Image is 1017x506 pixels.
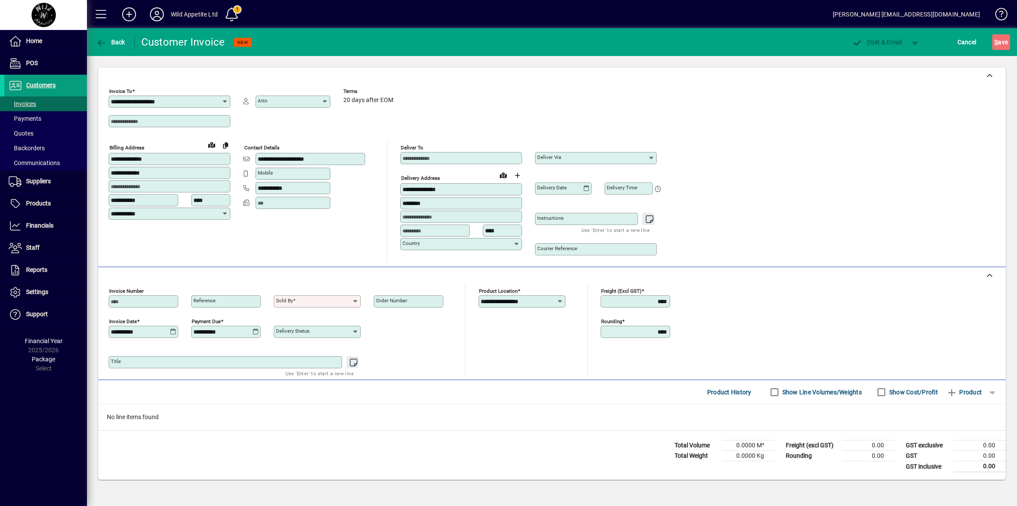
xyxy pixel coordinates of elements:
[901,440,954,451] td: GST exclusive
[26,266,47,273] span: Reports
[781,440,842,451] td: Freight (excl GST)
[111,358,121,364] mat-label: Title
[237,40,248,45] span: NEW
[4,53,87,74] a: POS
[4,141,87,155] a: Backorders
[219,138,233,152] button: Copy to Delivery address
[781,388,862,397] label: Show Line Volumes/Weights
[94,34,127,50] button: Back
[258,170,273,176] mat-label: Mobile
[143,7,171,22] button: Profile
[901,451,954,461] td: GST
[98,404,1006,430] div: No line items found
[32,356,55,363] span: Package
[9,159,60,166] span: Communications
[9,100,36,107] span: Invoices
[994,39,998,46] span: S
[276,298,293,304] mat-label: Sold by
[4,259,87,281] a: Reports
[401,145,423,151] mat-label: Deliver To
[582,225,650,235] mat-hint: Use 'Enter' to start a new line
[989,2,1006,30] a: Knowledge Base
[496,168,510,182] a: View on map
[87,34,135,50] app-page-header-button: Back
[402,240,420,246] mat-label: Country
[9,130,33,137] span: Quotes
[842,440,894,451] td: 0.00
[954,451,1006,461] td: 0.00
[25,337,63,344] span: Financial Year
[109,288,144,294] mat-label: Invoice number
[26,222,53,229] span: Financials
[781,451,842,461] td: Rounding
[205,138,219,152] a: View on map
[887,388,938,397] label: Show Cost/Profit
[947,385,982,399] span: Product
[942,384,986,400] button: Product
[670,440,722,451] td: Total Volume
[26,82,56,89] span: Customers
[847,34,907,50] button: Post & Email
[722,440,774,451] td: 0.0000 M³
[193,298,216,304] mat-label: Reference
[26,60,38,66] span: POS
[26,178,51,185] span: Suppliers
[601,288,641,294] mat-label: Freight (excl GST)
[992,34,1010,50] button: Save
[376,298,407,304] mat-label: Order number
[704,384,755,400] button: Product History
[479,288,518,294] mat-label: Product location
[954,440,1006,451] td: 0.00
[9,115,41,122] span: Payments
[109,318,137,324] mat-label: Invoice date
[4,237,87,259] a: Staff
[258,98,267,104] mat-label: Attn
[722,451,774,461] td: 0.0000 Kg
[4,281,87,303] a: Settings
[955,34,979,50] button: Cancel
[867,39,871,46] span: P
[537,245,577,251] mat-label: Courier Reference
[510,169,524,182] button: Choose address
[4,155,87,170] a: Communications
[852,39,902,46] span: ost & Email
[601,318,622,324] mat-label: Rounding
[26,311,48,317] span: Support
[537,215,564,221] mat-label: Instructions
[4,96,87,111] a: Invoices
[96,39,125,46] span: Back
[4,304,87,325] a: Support
[343,97,393,104] span: 20 days after EOM
[537,185,567,191] mat-label: Delivery date
[115,7,143,22] button: Add
[26,288,48,295] span: Settings
[109,88,132,94] mat-label: Invoice To
[26,244,40,251] span: Staff
[4,215,87,237] a: Financials
[171,7,218,21] div: Wild Appetite Ltd
[994,35,1008,49] span: ave
[9,145,45,152] span: Backorders
[141,35,225,49] div: Customer Invoice
[26,200,51,207] span: Products
[707,385,751,399] span: Product History
[286,368,354,378] mat-hint: Use 'Enter' to start a new line
[607,185,637,191] mat-label: Delivery time
[670,451,722,461] td: Total Weight
[276,328,309,334] mat-label: Delivery status
[4,126,87,141] a: Quotes
[842,451,894,461] td: 0.00
[537,154,561,160] mat-label: Deliver via
[957,35,977,49] span: Cancel
[4,111,87,126] a: Payments
[192,318,221,324] mat-label: Payment due
[26,37,42,44] span: Home
[954,461,1006,472] td: 0.00
[343,89,395,94] span: Terms
[4,171,87,192] a: Suppliers
[833,7,980,21] div: [PERSON_NAME] [EMAIL_ADDRESS][DOMAIN_NAME]
[4,193,87,215] a: Products
[901,461,954,472] td: GST inclusive
[4,30,87,52] a: Home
